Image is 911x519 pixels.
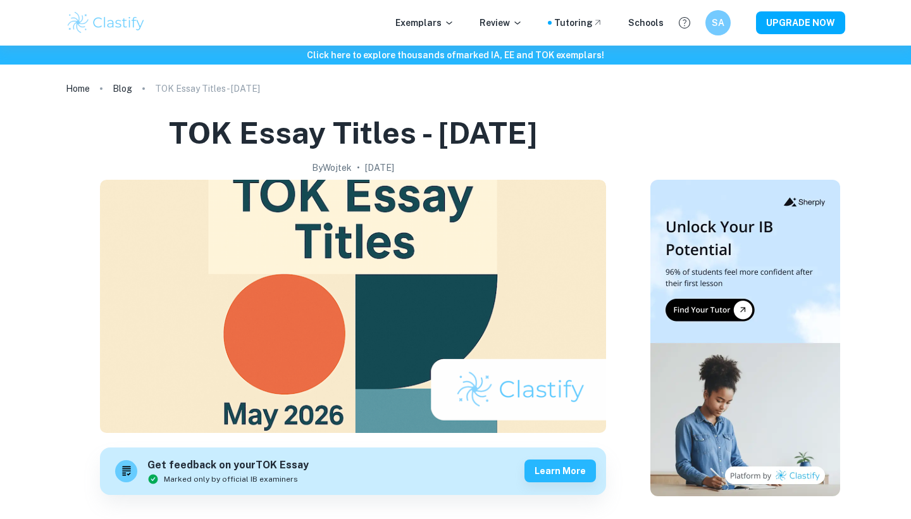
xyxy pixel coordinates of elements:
span: Marked only by official IB examiners [164,473,298,485]
p: Exemplars [395,16,454,30]
button: SA [705,10,731,35]
a: Get feedback on yourTOK EssayMarked only by official IB examinersLearn more [100,447,606,495]
h2: By Wojtek [312,161,352,175]
h1: TOK Essay Titles - [DATE] [169,113,538,153]
h6: Click here to explore thousands of marked IA, EE and TOK exemplars ! [3,48,908,62]
a: Schools [628,16,664,30]
h6: Get feedback on your TOK Essay [147,458,309,473]
img: TOK Essay Titles - May 2026 cover image [100,180,606,433]
button: Learn more [524,460,596,482]
a: Home [66,80,90,97]
img: Thumbnail [650,180,840,496]
img: Clastify logo [66,10,146,35]
p: Review [480,16,523,30]
a: Blog [113,80,132,97]
p: TOK Essay Titles - [DATE] [155,82,260,96]
a: Tutoring [554,16,603,30]
h6: SA [711,16,726,30]
h2: [DATE] [365,161,394,175]
button: UPGRADE NOW [756,11,845,34]
button: Help and Feedback [674,12,695,34]
p: • [357,161,360,175]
